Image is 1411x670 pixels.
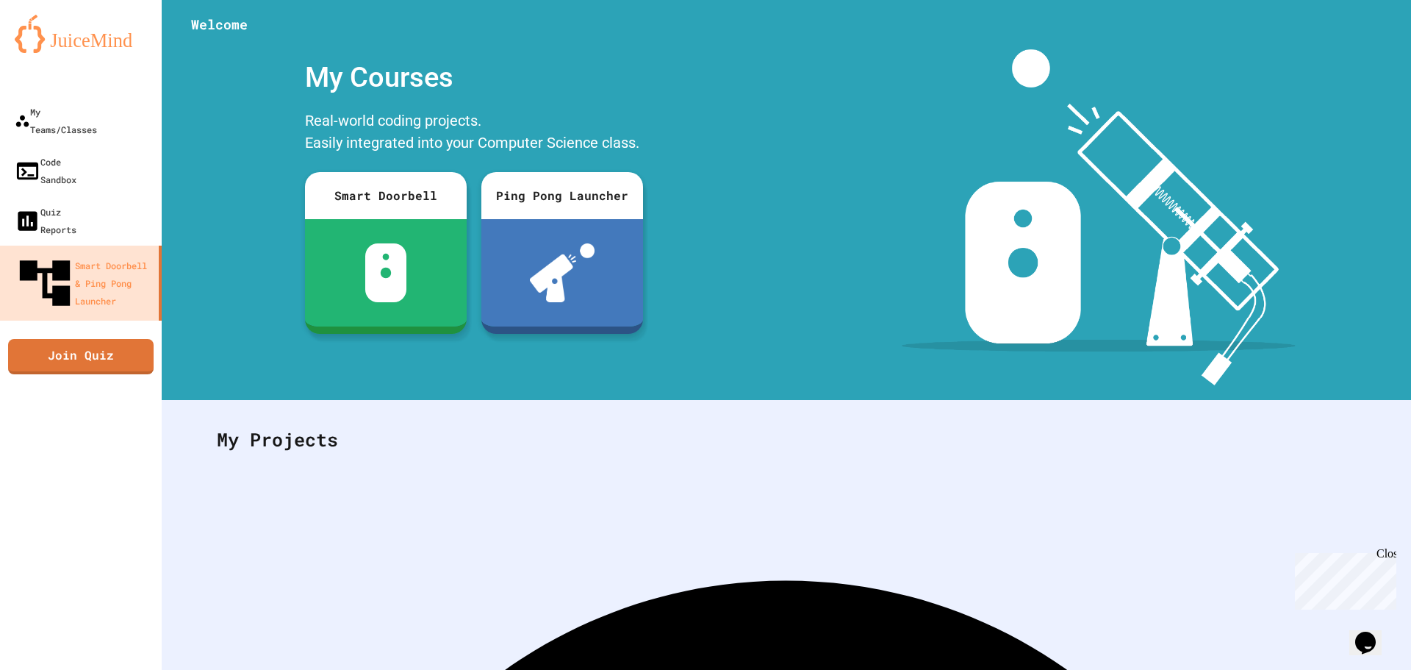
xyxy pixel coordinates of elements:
[298,49,650,106] div: My Courses
[15,203,76,238] div: Quiz Reports
[15,15,147,53] img: logo-orange.svg
[530,243,595,302] img: ppl-with-ball.png
[202,411,1371,468] div: My Projects
[481,172,643,219] div: Ping Pong Launcher
[365,243,407,302] img: sdb-white.svg
[15,153,76,188] div: Code Sandbox
[305,172,467,219] div: Smart Doorbell
[902,49,1296,385] img: banner-image-my-projects.png
[15,253,153,313] div: Smart Doorbell & Ping Pong Launcher
[298,106,650,161] div: Real-world coding projects. Easily integrated into your Computer Science class.
[8,339,154,374] a: Join Quiz
[1349,611,1396,655] iframe: chat widget
[6,6,101,93] div: Chat with us now!Close
[15,103,97,138] div: My Teams/Classes
[1289,547,1396,610] iframe: chat widget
